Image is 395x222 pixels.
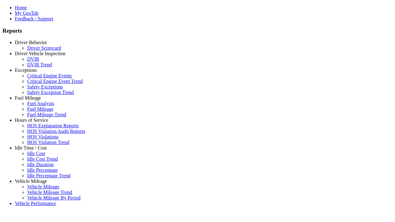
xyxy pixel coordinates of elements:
a: Idle Duration [27,162,54,167]
a: Feedback / Support [15,16,53,21]
a: Idle Cost Trend [27,156,58,162]
a: Idle Percentage [27,167,58,173]
a: DVIR Trend [27,62,52,67]
a: HOS Explanation Reports [27,123,79,128]
a: Safety Exceptions [27,84,63,89]
a: Fuel Mileage [27,106,53,112]
a: DVIR [27,56,39,62]
a: Driver Vehicle Inspection [15,51,65,56]
a: Safety Exception Trend [27,90,74,95]
a: Critical Engine Events [27,73,72,78]
a: Critical Engine Event Trend [27,79,83,84]
a: Home [15,5,27,10]
a: Fuel Analysis [27,101,54,106]
a: Driver Scorecard [27,45,61,51]
a: HOS Violation Audit Reports [27,129,85,134]
a: Vehicle Mileage Trend [27,190,72,195]
a: Vehicle Mileage By Period [27,195,81,200]
a: Idle Cost [27,151,45,156]
a: Fuel Mileage [15,95,41,101]
a: Exceptions [15,68,37,73]
a: HOS Violation Trend [27,140,69,145]
a: HOS Violations [27,134,58,139]
a: Hours of Service [15,117,48,123]
h3: Reports [2,27,393,34]
a: Vehicle Mileage [27,184,59,189]
a: Fuel Mileage Trend [27,112,66,117]
a: Idle Time / Cost [15,145,47,150]
a: Idle Percentage Trend [27,173,70,178]
a: My GeoTab [15,10,39,16]
a: Vehicle Mileage [15,179,47,184]
a: Driver Behavior [15,40,47,45]
a: Vehicle Performance [15,201,56,206]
